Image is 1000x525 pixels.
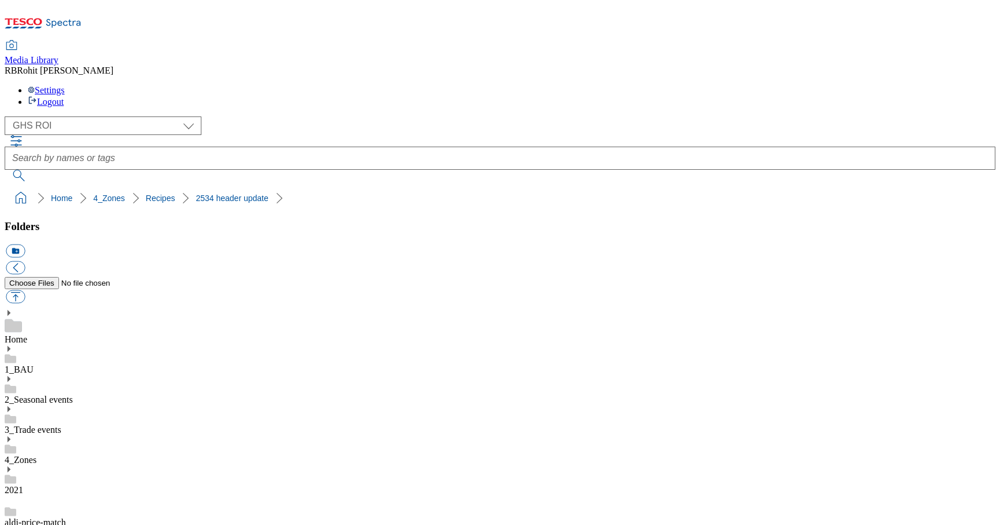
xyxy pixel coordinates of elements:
span: RB [5,65,17,75]
input: Search by names or tags [5,147,995,170]
a: 2021 [5,485,23,495]
a: 1_BAU [5,364,34,374]
a: 3_Trade events [5,425,61,435]
a: 2534 header update [196,194,268,203]
a: Home [5,334,27,344]
a: Home [51,194,72,203]
a: Logout [28,97,64,107]
a: 4_Zones [93,194,124,203]
h3: Folders [5,220,995,233]
span: Rohit [PERSON_NAME] [17,65,113,75]
a: 4_Zones [5,455,36,465]
a: Recipes [146,194,175,203]
a: 2_Seasonal events [5,395,73,404]
span: Media Library [5,55,58,65]
a: Settings [28,85,65,95]
a: Media Library [5,41,58,65]
a: home [12,189,30,207]
nav: breadcrumb [5,187,995,209]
